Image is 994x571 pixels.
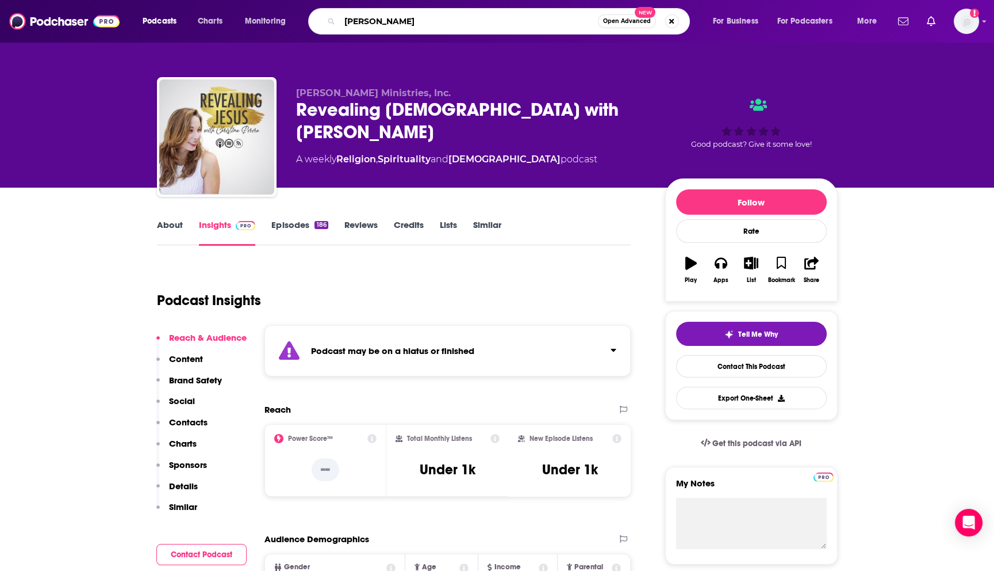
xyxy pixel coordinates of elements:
[893,12,913,31] a: Show notifications dropdown
[264,534,369,545] h2: Audience Demographics
[738,330,778,339] span: Tell Me Why
[169,501,197,512] p: Similar
[676,249,706,291] button: Play
[770,12,849,31] button: open menu
[685,277,697,284] div: Play
[237,12,301,31] button: open menu
[156,459,207,481] button: Sponsors
[796,249,826,291] button: Share
[955,509,983,536] div: Open Intercom Messenger
[9,10,120,32] img: Podchaser - Follow, Share and Rate Podcasts
[311,345,474,356] strong: Podcast may be on a hiatus or finished
[156,481,198,502] button: Details
[344,219,378,246] a: Reviews
[970,9,979,18] svg: Add a profile image
[156,395,195,417] button: Social
[804,277,819,284] div: Share
[156,544,247,565] button: Contact Podcast
[378,154,431,165] a: Spirituality
[712,439,801,448] span: Get this podcast via API
[706,249,736,291] button: Apps
[448,154,561,165] a: [DEMOGRAPHIC_DATA]
[705,12,773,31] button: open menu
[724,330,734,339] img: tell me why sparkle
[954,9,979,34] span: Logged in as TinaPugh
[190,12,229,31] a: Charts
[691,140,812,149] span: Good podcast? Give it some love!
[288,435,333,443] h2: Power Score™
[157,292,261,309] h1: Podcast Insights
[296,153,597,166] div: A weekly podcast
[676,219,827,243] div: Rate
[199,219,256,246] a: InsightsPodchaser Pro
[156,353,203,375] button: Content
[169,332,247,343] p: Reach & Audience
[954,9,979,34] button: Show profile menu
[264,404,291,415] h2: Reach
[156,332,247,353] button: Reach & Audience
[156,501,197,523] button: Similar
[296,87,451,98] span: [PERSON_NAME] Ministries, Inc.
[156,417,208,438] button: Contacts
[271,219,328,246] a: Episodes186
[692,429,811,458] a: Get this podcast via API
[264,325,631,376] section: Click to expand status details
[713,13,758,29] span: For Business
[198,13,222,29] span: Charts
[736,249,766,291] button: List
[169,375,222,386] p: Brand Safety
[849,12,891,31] button: open menu
[135,12,191,31] button: open menu
[312,458,339,481] p: --
[236,221,256,230] img: Podchaser Pro
[766,249,796,291] button: Bookmark
[473,219,501,246] a: Similar
[420,461,475,478] h3: Under 1k
[676,355,827,378] a: Contact This Podcast
[169,438,197,449] p: Charts
[440,219,457,246] a: Lists
[857,13,877,29] span: More
[169,417,208,428] p: Contacts
[747,277,756,284] div: List
[284,564,310,571] span: Gender
[922,12,940,31] a: Show notifications dropdown
[542,461,598,478] h3: Under 1k
[156,375,222,396] button: Brand Safety
[156,438,197,459] button: Charts
[159,79,274,195] img: Revealing Jesus with Christina Perera
[245,13,286,29] span: Monitoring
[529,435,593,443] h2: New Episode Listens
[813,473,834,482] img: Podchaser Pro
[431,154,448,165] span: and
[665,87,838,159] div: Good podcast? Give it some love!
[314,221,328,229] div: 186
[767,277,795,284] div: Bookmark
[407,435,472,443] h2: Total Monthly Listens
[676,478,827,498] label: My Notes
[169,481,198,492] p: Details
[676,387,827,409] button: Export One-Sheet
[169,459,207,470] p: Sponsors
[143,13,176,29] span: Podcasts
[376,154,378,165] span: ,
[340,12,598,31] input: Search podcasts, credits, & more...
[598,14,656,28] button: Open AdvancedNew
[319,8,701,35] div: Search podcasts, credits, & more...
[169,353,203,364] p: Content
[336,154,376,165] a: Religion
[157,219,183,246] a: About
[394,219,424,246] a: Credits
[603,18,651,24] span: Open Advanced
[813,471,834,482] a: Pro website
[422,564,436,571] span: Age
[635,7,655,18] span: New
[713,277,728,284] div: Apps
[676,189,827,215] button: Follow
[954,9,979,34] img: User Profile
[676,322,827,346] button: tell me why sparkleTell Me Why
[494,564,521,571] span: Income
[777,13,832,29] span: For Podcasters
